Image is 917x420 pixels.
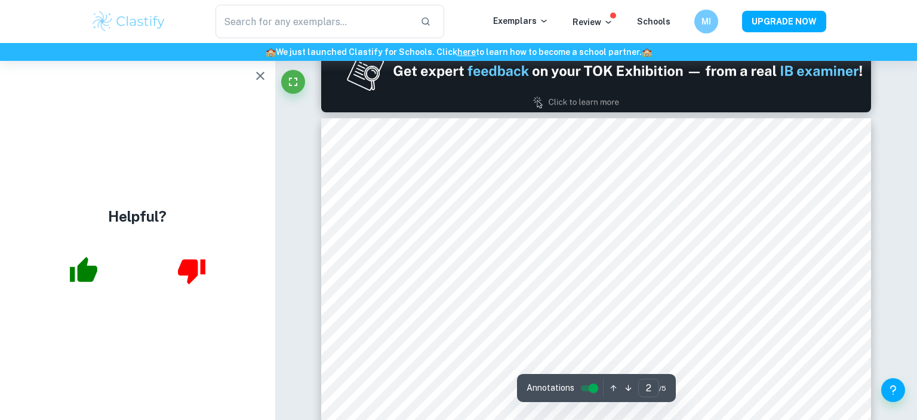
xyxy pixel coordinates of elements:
[266,47,276,57] span: 🏫
[281,70,305,94] button: Fullscreen
[700,15,713,28] h6: MI
[881,378,905,402] button: Help and Feedback
[91,10,167,33] img: Clastify logo
[637,17,670,26] a: Schools
[457,47,476,57] a: here
[642,47,652,57] span: 🏫
[527,382,574,394] span: Annotations
[216,5,411,38] input: Search for any exemplars...
[659,383,666,394] span: / 5
[108,206,167,227] h4: Helpful?
[493,14,549,27] p: Exemplars
[694,10,718,33] button: MI
[573,16,613,29] p: Review
[321,30,872,112] img: Ad
[742,11,826,32] button: UPGRADE NOW
[2,45,915,59] h6: We just launched Clastify for Schools. Click to learn how to become a school partner.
